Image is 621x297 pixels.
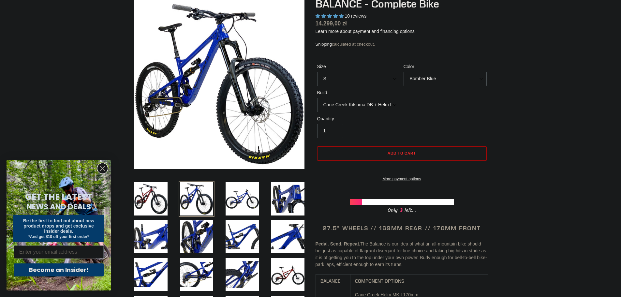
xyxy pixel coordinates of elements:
[133,181,169,217] img: Load image into Gallery viewer, BALANCE - Complete Bike
[14,263,104,276] button: Become an Insider!
[317,176,487,182] a: More payment options
[317,89,400,96] label: Build
[404,63,487,70] label: Color
[270,257,306,292] img: Load image into Gallery viewer, BALANCE - Complete Bike
[316,13,345,19] span: 5.00 stars
[316,275,350,288] th: BALANCE
[23,218,95,234] span: Be the first to find out about new product drops and get exclusive insider deals.
[224,257,260,292] img: Load image into Gallery viewer, BALANCE - Complete Bike
[179,257,214,292] img: Load image into Gallery viewer, BALANCE - Complete Bike
[179,219,214,255] img: Load image into Gallery viewer, BALANCE - Complete Bike
[27,201,91,212] span: NEWS AND DEALS
[270,219,306,255] img: Load image into Gallery viewer, BALANCE - Complete Bike
[28,234,89,239] span: *And get $10 off your first order*
[133,219,169,255] img: Load image into Gallery viewer, BALANCE - Complete Bike
[345,13,366,19] span: 10 reviews
[25,191,92,203] span: GET THE LATEST
[317,63,400,70] label: Size
[398,206,405,215] span: 3
[316,225,488,232] h2: 27.5" WHEELS // 169MM REAR // 170MM FRONT
[224,181,260,217] img: Load image into Gallery viewer, BALANCE - Complete Bike
[388,151,416,156] span: Add to cart
[270,181,306,217] img: Load image into Gallery viewer, BALANCE - Complete Bike
[316,241,361,246] b: Pedal. Send. Repeat.
[350,205,454,215] div: Only left...
[224,219,260,255] img: Load image into Gallery viewer, BALANCE - Complete Bike
[133,257,169,292] img: Load image into Gallery viewer, BALANCE - Complete Bike
[316,41,488,48] div: calculated at checkout.
[97,163,108,174] button: Close dialog
[317,146,487,161] button: Add to cart
[316,20,347,27] span: 14.299,00 zł
[316,29,415,34] a: Learn more about payment and financing options
[14,245,104,259] input: Enter your email address
[317,115,400,122] label: Quantity
[350,275,488,288] th: COMPONENT OPTIONS
[316,241,488,268] p: The Balance is our idea of what an all-mountain bike should be: just as capable of flagrant disre...
[316,42,332,47] a: Shipping
[179,181,214,217] img: Load image into Gallery viewer, BALANCE - Complete Bike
